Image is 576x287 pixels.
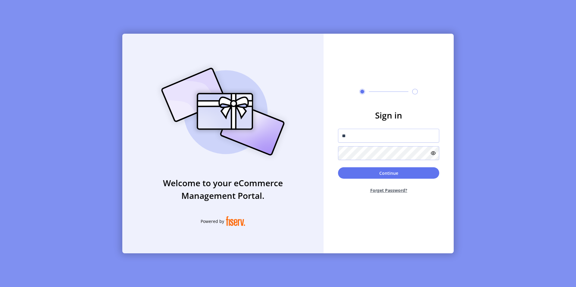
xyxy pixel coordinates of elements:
[152,61,294,162] img: card_Illustration.svg
[338,182,439,198] button: Forget Password?
[122,177,324,202] h3: Welcome to your eCommerce Management Portal.
[338,109,439,122] h3: Sign in
[338,167,439,179] button: Continue
[201,218,224,224] span: Powered by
